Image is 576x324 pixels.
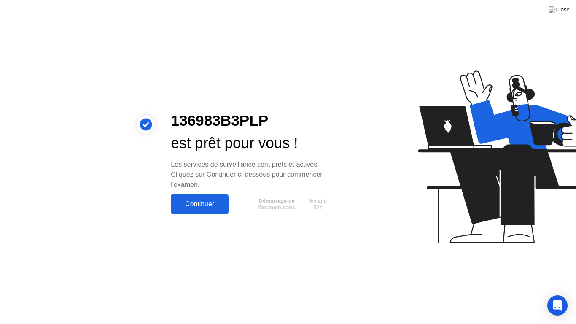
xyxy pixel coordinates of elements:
[549,6,570,13] img: Close
[547,295,568,316] div: Open Intercom Messenger
[233,196,332,212] button: Démarrage de l'examen dans9m and 52s
[173,200,226,208] div: Continuer
[171,110,332,132] div: 136983B3PLP
[307,198,329,211] span: 9m and 52s
[171,194,229,214] button: Continuer
[171,132,332,154] div: est prêt pour vous !
[171,159,332,190] div: Les services de surveillance sont prêts et activés. Cliquez sur Continuer ci-dessous pour commenc...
